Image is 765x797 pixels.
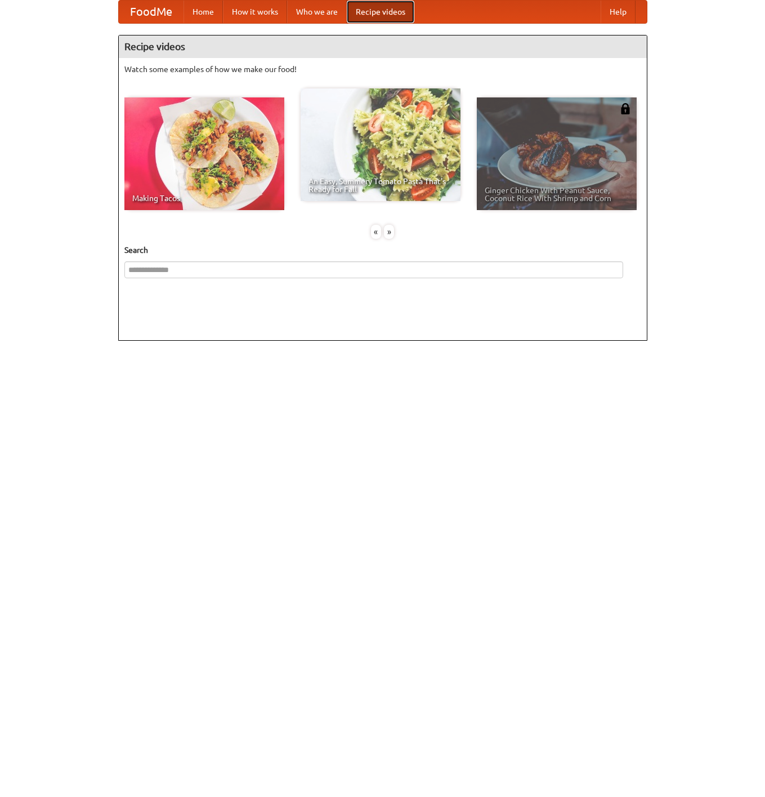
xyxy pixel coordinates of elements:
a: Home [184,1,223,23]
a: FoodMe [119,1,184,23]
a: How it works [223,1,287,23]
h4: Recipe videos [119,35,647,58]
a: Help [601,1,636,23]
div: » [384,225,394,239]
h5: Search [124,244,641,256]
p: Watch some examples of how we make our food! [124,64,641,75]
a: Making Tacos [124,97,284,210]
a: Recipe videos [347,1,414,23]
span: An Easy, Summery Tomato Pasta That's Ready for Fall [308,177,453,193]
img: 483408.png [620,103,631,114]
a: An Easy, Summery Tomato Pasta That's Ready for Fall [301,88,460,201]
div: « [371,225,381,239]
a: Who we are [287,1,347,23]
span: Making Tacos [132,194,276,202]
